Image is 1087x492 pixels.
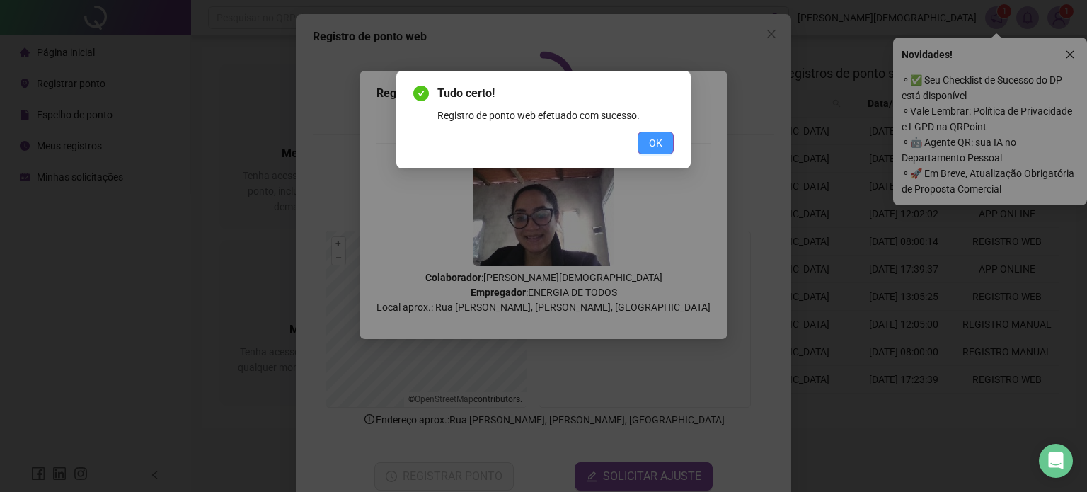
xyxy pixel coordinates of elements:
[638,132,674,154] button: OK
[413,86,429,101] span: check-circle
[649,135,662,151] span: OK
[437,85,674,102] span: Tudo certo!
[437,108,674,123] div: Registro de ponto web efetuado com sucesso.
[1039,444,1073,478] div: Open Intercom Messenger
